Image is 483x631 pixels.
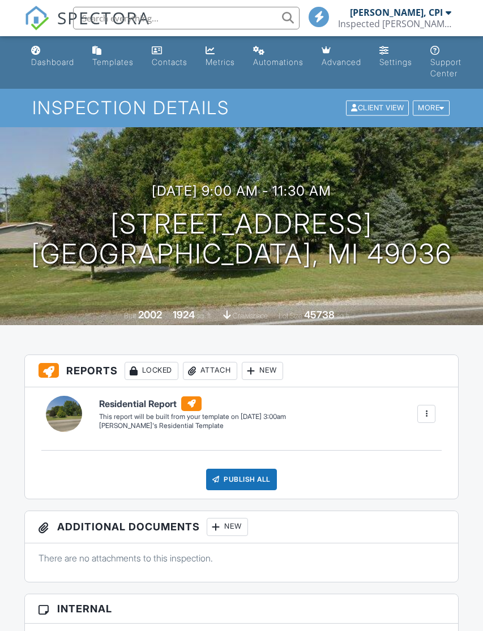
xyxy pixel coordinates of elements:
[201,41,240,73] a: Metrics
[73,7,300,29] input: Search everything...
[207,518,248,536] div: New
[152,57,187,67] div: Contacts
[147,41,192,73] a: Contacts
[196,312,212,320] span: sq. ft.
[253,57,304,67] div: Automations
[24,15,150,39] a: SPECTORA
[233,312,268,320] span: crawlspace
[138,309,162,321] div: 2002
[350,7,443,18] div: [PERSON_NAME], CPI
[346,101,409,116] div: Client View
[152,183,331,198] h3: [DATE] 9:00 am - 11:30 am
[322,57,361,67] div: Advanced
[125,362,178,380] div: Locked
[24,6,49,31] img: The Best Home Inspection Software - Spectora
[31,209,452,269] h1: [STREET_ADDRESS] [GEOGRAPHIC_DATA], MI 49036
[206,469,277,490] div: Publish All
[25,594,459,624] h3: Internal
[99,396,286,411] h6: Residential Report
[57,6,150,29] span: SPECTORA
[99,412,286,421] div: This report will be built from your template on [DATE] 3:00am
[25,355,459,387] h3: Reports
[206,57,235,67] div: Metrics
[27,41,79,73] a: Dashboard
[173,309,195,321] div: 1924
[375,41,417,73] a: Settings
[249,41,308,73] a: Automations (Basic)
[338,18,451,29] div: Inspected Moore, LLC
[25,511,459,543] h3: Additional Documents
[379,57,412,67] div: Settings
[39,552,445,564] p: There are no attachments to this inspection.
[345,103,412,111] a: Client View
[31,57,74,67] div: Dashboard
[413,101,450,116] div: More
[426,41,466,84] a: Support Center
[430,57,461,78] div: Support Center
[279,312,302,320] span: Lot Size
[99,421,286,431] div: [PERSON_NAME]'s Residential Template
[183,362,237,380] div: Attach
[336,312,351,320] span: sq.ft.
[92,57,134,67] div: Templates
[32,98,451,118] h1: Inspection Details
[304,309,335,321] div: 45738
[242,362,283,380] div: New
[88,41,138,73] a: Templates
[124,312,136,320] span: Built
[317,41,366,73] a: Advanced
